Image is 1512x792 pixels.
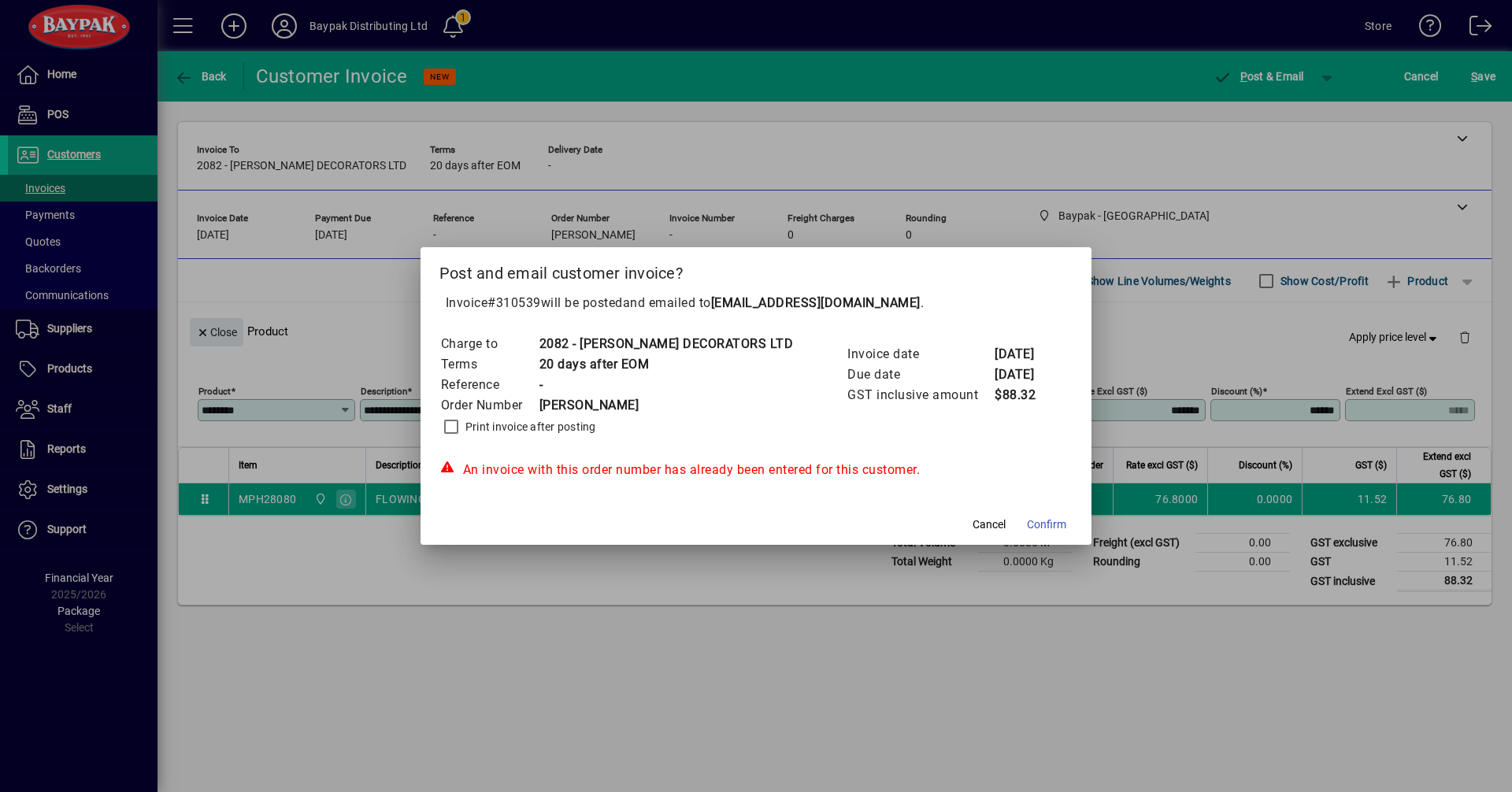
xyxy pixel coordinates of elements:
[847,385,994,405] td: GST inclusive amount
[440,354,539,375] td: Terms
[711,295,921,310] b: [EMAIL_ADDRESS][DOMAIN_NAME]
[487,295,541,310] span: #310539
[539,375,794,395] td: -
[539,354,794,375] td: 20 days after EOM
[847,344,994,365] td: Invoice date
[462,419,596,435] label: Print invoice after posting
[440,334,539,354] td: Charge to
[440,375,539,395] td: Reference
[421,247,1092,293] h2: Post and email customer invoice?
[623,295,921,310] span: and emailed to
[964,510,1014,538] button: Cancel
[440,395,539,416] td: Order Number
[847,365,994,385] td: Due date
[973,516,1006,533] span: Cancel
[539,395,794,416] td: [PERSON_NAME]
[994,385,1057,405] td: $88.32
[539,334,794,354] td: 2082 - [PERSON_NAME] DECORATORS LTD
[439,461,1073,479] div: An invoice with this order number has already been entered for this customer.
[994,365,1057,385] td: [DATE]
[1021,510,1073,538] button: Confirm
[994,344,1057,365] td: [DATE]
[1027,516,1066,533] span: Confirm
[439,294,1073,313] p: Invoice will be posted .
